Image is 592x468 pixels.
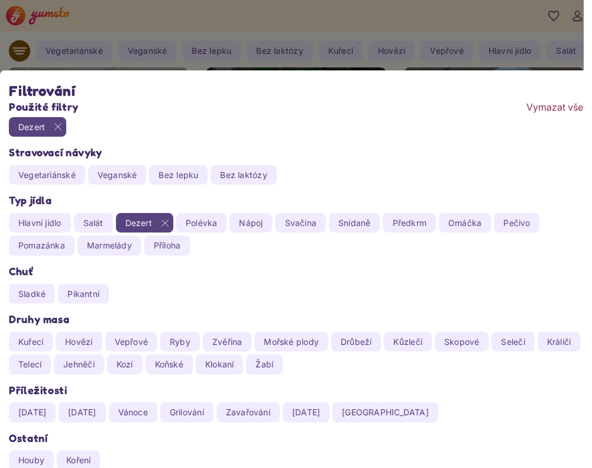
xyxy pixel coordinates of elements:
[383,213,435,233] yumsto-tag: Předkrm
[254,332,328,352] yumsto-tag: Mořské plody
[59,402,105,422] yumsto-tag: [DATE]
[116,213,173,233] yumsto-tag: Dezert
[491,332,534,352] yumsto-tag: Selečí
[9,431,583,445] h4: Ostatní
[526,100,583,114] button: Vymazat vše
[384,332,431,352] yumsto-tag: Kůzlečí
[77,235,141,256] yumsto-tag: Marmelády
[160,332,200,352] yumsto-tag: Ryby
[144,235,190,256] yumsto-tag: Příloha
[9,235,75,256] yumsto-tag: Pomazánka
[9,165,85,185] yumsto-tag: Vegetariánské
[9,264,583,278] h4: Chuť
[176,213,227,233] yumsto-tag: Polévka
[329,213,380,233] yumsto-tag: Snídaně
[203,332,251,352] yumsto-tag: Zvěřina
[9,354,51,375] yumsto-tag: Telecí
[246,354,283,375] yumsto-tag: Žabí
[538,332,580,352] yumsto-tag: Králičí
[435,332,489,352] yumsto-tag: Skopové
[160,402,213,422] yumsto-tag: Grilování
[9,312,583,326] h4: Druhy masa
[74,213,113,233] yumsto-tag: Salát
[275,213,325,233] yumsto-tag: Svačina
[439,213,491,233] yumsto-tag: Omáčka
[283,402,329,422] yumsto-tag: [DATE]
[229,213,272,233] yumsto-tag: Nápoj
[9,284,55,304] yumsto-tag: Sladké
[9,332,53,352] yumsto-tag: Kuřecí
[331,332,381,352] yumsto-tag: Drůbeží
[145,354,193,375] yumsto-tag: Koňské
[9,193,583,207] h4: Typ jídla
[9,383,583,397] h4: Příležitosti
[105,332,157,352] yumsto-tag: Vepřové
[56,332,102,352] yumsto-tag: Hovězí
[54,354,103,375] yumsto-tag: Jehněčí
[9,117,54,137] span: Dezert
[494,213,539,233] yumsto-tag: Pečivo
[9,146,583,159] h4: Stravovací návyky
[116,213,161,233] span: Dezert
[9,117,66,137] yumsto-tag: Dezert
[9,402,56,422] yumsto-tag: [DATE]
[109,402,157,422] yumsto-tag: Vánoce
[196,354,243,375] yumsto-tag: Klokaní
[149,165,208,185] yumsto-tag: Bez lepku
[107,354,143,375] yumsto-tag: Kozí
[211,165,276,185] yumsto-tag: Bez laktózy
[88,165,147,185] yumsto-tag: Veganské
[58,284,109,304] yumsto-tag: Pikantní
[9,213,71,233] yumsto-tag: Hlavní jídlo
[332,402,438,422] yumsto-tag: [GEOGRAPHIC_DATA]
[9,82,583,100] h3: Filtrování
[216,402,280,422] yumsto-tag: Zavařování
[9,100,79,114] h4: Použité filtry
